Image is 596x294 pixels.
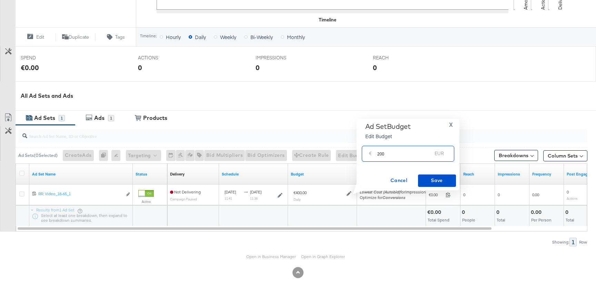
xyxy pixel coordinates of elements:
a: Open in Graph Explorer [301,254,345,259]
span: Bi-Weekly [250,34,273,40]
a: Shows the current state of your Ad Set. [136,171,165,177]
sub: Campaign Paused [170,197,197,201]
span: Per Person [531,217,552,222]
sub: 11:38 [250,196,258,200]
em: Conversions [383,195,405,200]
button: Duplicate [56,33,96,41]
div: 0 [99,150,111,161]
label: Active [138,199,154,204]
button: Cancel [380,174,418,187]
div: Optimize for [360,195,428,200]
span: IMPRESSIONS [256,55,307,61]
div: 1 [108,115,114,121]
button: Breakdowns [494,150,538,161]
input: Enter your budget [377,143,432,158]
span: Weekly [220,34,236,40]
div: 0.00 [531,209,544,216]
div: EUR [432,149,447,161]
span: X [449,120,453,130]
div: Row [579,240,587,245]
div: 1 [569,238,577,246]
span: SPEND [21,55,72,61]
div: Ad Sets ( 0 Selected) [18,152,58,159]
span: [DATE] [250,189,261,195]
sub: Daily [294,197,301,201]
div: Ads [94,114,105,122]
p: Edit Budget [365,133,411,140]
div: Delivery [170,171,185,177]
sub: Actions [567,196,578,200]
span: ACTIONS [138,55,190,61]
div: 0 [462,209,467,216]
span: 0 [463,192,465,197]
a: RR: Video_18-65_1 [38,191,122,198]
div: Showing: [552,240,569,245]
em: Lowest Cost (Autobid) [360,189,400,195]
button: Save [418,174,456,187]
div: Ad Sets [34,114,55,122]
span: Tags [115,34,125,40]
span: Duplicate [69,34,89,40]
div: € [366,149,375,161]
a: The number of times your ad was served. On mobile apps an ad is counted as served the first time ... [498,171,527,177]
a: The average number of times your ad was served to each person. [532,171,561,177]
button: Edit [15,33,56,41]
span: REACH [373,55,425,61]
div: 0 [496,209,501,216]
span: [DATE] [225,189,236,195]
button: X [446,122,456,127]
span: Hourly [166,34,181,40]
span: 0 [498,192,500,197]
div: Ad Set Budget [365,122,411,131]
div: 0 [565,209,570,216]
a: Reflects the ability of your Ad Set to achieve delivery based on ad states, schedule and budget. [170,171,185,177]
span: Daily [195,34,206,40]
a: Shows the current budget of Ad Set. [291,171,354,177]
div: 1 [59,115,65,121]
div: RR: Video_18-65_1 [38,191,122,197]
span: for Impressions [360,189,428,195]
a: Shows when your Ad Set is scheduled to deliver. [222,171,285,177]
span: 0.00 [532,192,539,197]
input: Search Ad Set Name, ID or Objective [27,126,536,140]
span: €0.00 [429,192,443,197]
div: Products [143,114,167,122]
span: Cancel [383,176,415,185]
a: Open in Business Manager [246,254,296,259]
div: Timeline: [140,34,157,38]
button: Tags [96,33,136,41]
div: 0 [138,63,142,73]
span: Total [566,217,574,222]
span: Edit [36,34,44,40]
a: The number of people your ad was served to. [463,171,492,177]
span: Save [421,176,453,185]
span: Total Spend [428,217,449,222]
a: Your Ad Set name. [32,171,130,177]
span: Monthly [287,34,305,40]
span: People [462,217,475,222]
button: Column Sets [543,150,587,161]
div: €0.00 [21,63,39,73]
div: All Ad Sets and Ads [21,92,596,100]
span: Total [497,217,505,222]
div: €0.00 [427,209,443,216]
div: 0 [373,63,377,73]
sub: 11:41 [225,196,232,200]
div: 0 [256,63,260,73]
div: €400.00 [294,190,307,196]
span: 0 [567,189,569,195]
span: Not Delivering [170,189,201,195]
